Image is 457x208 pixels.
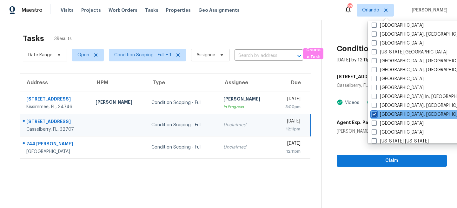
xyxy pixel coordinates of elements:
[61,7,74,13] span: Visits
[81,7,101,13] span: Projects
[90,74,147,92] th: HPM
[26,141,85,149] div: 744 [PERSON_NAME]
[372,22,424,29] label: [GEOGRAPHIC_DATA]
[235,51,285,61] input: Search by address
[223,104,269,110] div: In Progress
[196,52,215,58] span: Assignee
[337,155,447,167] button: Claim
[223,122,269,128] div: Unclaimed
[372,138,429,144] label: [US_STATE] [US_STATE]
[26,96,85,104] div: [STREET_ADDRESS]
[28,52,52,58] span: Date Range
[218,74,275,92] th: Assignee
[223,96,269,104] div: [PERSON_NAME]
[295,52,304,60] button: Open
[337,45,425,52] h2: Condition Scoping - Full
[26,149,85,155] div: [GEOGRAPHIC_DATA]
[337,73,381,80] h5: [STREET_ADDRESS]
[306,46,320,61] span: Create a Task
[26,126,85,133] div: Casselberry, FL, 32707
[362,7,379,13] span: Orlando
[54,36,72,42] span: 3 Results
[342,157,442,165] span: Claim
[303,48,323,59] button: Create a Task
[26,118,85,126] div: [STREET_ADDRESS]
[166,7,191,13] span: Properties
[223,144,269,150] div: Unclaimed
[96,99,142,107] div: [PERSON_NAME]
[280,126,300,132] div: 12:11pm
[372,120,424,127] label: [GEOGRAPHIC_DATA]
[337,119,380,126] h5: Agent Exp. Partner
[22,7,43,13] span: Maestro
[348,4,352,10] div: 27
[372,49,447,55] label: [US_STATE][GEOGRAPHIC_DATA]
[372,129,424,135] label: [GEOGRAPHIC_DATA]
[26,104,85,110] div: Kissimmee, FL, 34746
[337,128,380,135] div: [PERSON_NAME]
[114,52,171,58] span: Condition Scoping - Full + 1
[146,74,218,92] th: Type
[367,99,373,106] img: Artifact Present Icon
[372,76,424,82] label: [GEOGRAPHIC_DATA]
[343,100,359,106] div: Videos
[151,144,213,150] div: Condition Scoping - Full
[280,96,301,104] div: [DATE]
[198,7,240,13] span: Geo Assignments
[77,52,89,58] span: Open
[337,99,343,106] img: Artifact Present Icon
[280,118,300,126] div: [DATE]
[151,122,213,128] div: Condition Scoping - Full
[109,7,137,13] span: Work Orders
[151,100,213,106] div: Condition Scoping - Full
[372,85,424,91] label: [GEOGRAPHIC_DATA]
[280,104,301,110] div: 3:00pm
[409,7,447,13] span: [PERSON_NAME]
[372,40,424,46] label: [GEOGRAPHIC_DATA]
[145,8,158,12] span: Tasks
[23,35,44,42] h2: Tasks
[280,140,301,148] div: [DATE]
[337,57,374,63] div: [DATE] by 12:11pm
[337,82,447,89] div: Casselberry, FL 32707
[275,74,310,92] th: Due
[280,148,301,155] div: 12:11pm
[20,74,90,92] th: Address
